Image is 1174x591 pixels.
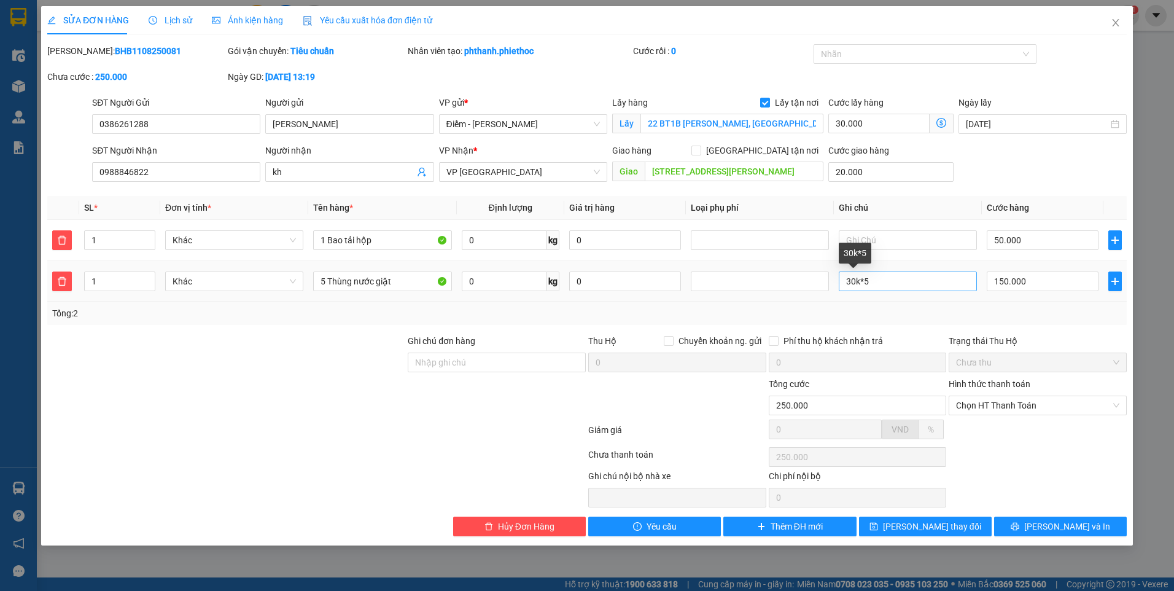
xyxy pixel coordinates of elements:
[949,379,1030,389] label: Hình thức thanh toán
[769,469,947,488] div: Chi phí nội bộ
[883,520,981,533] span: [PERSON_NAME] thay đổi
[212,15,283,25] span: Ảnh kiện hàng
[936,118,946,128] span: dollar-circle
[612,146,651,155] span: Giao hàng
[417,167,427,177] span: user-add
[53,276,71,286] span: delete
[839,243,871,264] div: 30k*5
[869,522,878,532] span: save
[956,396,1119,415] span: Chọn HT Thanh Toán
[779,334,888,348] span: Phí thu hộ khách nhận trả
[265,96,433,109] div: Người gửi
[95,72,127,82] b: 250.000
[587,423,768,445] div: Giảm giá
[265,72,315,82] b: [DATE] 13:19
[966,117,1108,131] input: Ngày lấy
[1109,235,1121,245] span: plus
[464,46,534,56] b: phthanh.phiethoc
[92,96,260,109] div: SĐT Người Gửi
[141,231,155,240] span: Increase Value
[640,114,824,133] input: Lấy tận nơi
[612,98,648,108] span: Lấy hàng
[587,448,768,469] div: Chưa thanh toán
[145,241,152,249] span: down
[141,272,155,281] span: Increase Value
[165,203,211,213] span: Đơn vị tính
[303,16,313,26] img: icon
[588,517,721,536] button: exclamation-circleYêu cầu
[173,272,296,291] span: Khác
[569,203,615,213] span: Giá trị hàng
[701,144,823,157] span: [GEOGRAPHIC_DATA] tận nơi
[1111,18,1121,28] span: close
[547,272,559,291] span: kg
[52,272,72,291] button: delete
[84,203,94,213] span: SL
[828,114,930,133] input: Cước lấy hàng
[141,240,155,249] span: Decrease Value
[446,115,600,133] span: Điểm - Bùi Huy Bích
[149,16,157,25] span: clock-circle
[828,162,954,182] input: Cước giao hàng
[47,16,56,25] span: edit
[1113,402,1120,409] span: close-circle
[498,520,554,533] span: Hủy Đơn Hàng
[956,353,1119,372] span: Chưa thu
[313,272,451,291] input: VD: Bàn, Ghế
[53,235,71,245] span: delete
[647,520,677,533] span: Yêu cầu
[674,334,766,348] span: Chuyển khoản ng. gửi
[52,307,453,320] div: Tổng: 2
[47,44,225,58] div: [PERSON_NAME]:
[645,162,824,181] input: Dọc đường
[439,96,607,109] div: VP gửi
[633,522,642,532] span: exclamation-circle
[588,336,616,346] span: Thu Hộ
[141,281,155,291] span: Decrease Value
[313,203,353,213] span: Tên hàng
[1108,272,1122,291] button: plus
[633,44,811,58] div: Cước rồi :
[928,425,934,434] span: %
[588,469,766,488] div: Ghi chú nội bộ nhà xe
[671,46,676,56] b: 0
[303,15,432,25] span: Yêu cầu xuất hóa đơn điện tử
[1109,276,1121,286] span: plus
[408,336,475,346] label: Ghi chú đơn hàng
[1011,522,1019,532] span: printer
[408,44,631,58] div: Nhân viên tạo:
[145,233,152,240] span: up
[1098,6,1133,41] button: Close
[47,70,225,84] div: Chưa cước :
[949,334,1127,348] div: Trạng thái Thu Hộ
[612,114,640,133] span: Lấy
[757,522,766,532] span: plus
[446,163,600,181] span: VP Thái Bình
[770,96,823,109] span: Lấy tận nơi
[92,144,260,157] div: SĐT Người Nhận
[484,522,493,532] span: delete
[149,15,192,25] span: Lịch sử
[145,283,152,290] span: down
[313,230,451,250] input: VD: Bàn, Ghế
[828,146,889,155] label: Cước giao hàng
[265,144,433,157] div: Người nhận
[828,98,884,108] label: Cước lấy hàng
[987,203,1029,213] span: Cước hàng
[212,16,220,25] span: picture
[173,231,296,249] span: Khác
[228,70,406,84] div: Ngày GD:
[439,146,473,155] span: VP Nhận
[958,98,992,108] label: Ngày lấy
[145,273,152,281] span: up
[115,46,181,56] b: BHB1108250081
[839,230,977,250] input: Ghi Chú
[228,44,406,58] div: Gói vận chuyển:
[892,425,909,434] span: VND
[686,196,834,220] th: Loại phụ phí
[994,517,1127,536] button: printer[PERSON_NAME] và In
[1108,230,1122,250] button: plus
[769,379,809,389] span: Tổng cước
[612,162,645,181] span: Giao
[1111,120,1119,128] span: close-circle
